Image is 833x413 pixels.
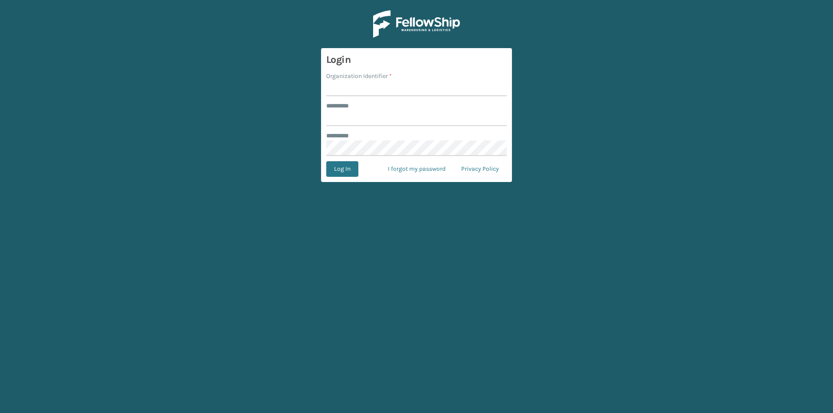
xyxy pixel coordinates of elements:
button: Log In [326,161,358,177]
a: I forgot my password [380,161,453,177]
a: Privacy Policy [453,161,507,177]
label: Organization Identifier [326,72,392,81]
img: Logo [373,10,460,38]
h3: Login [326,53,507,66]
